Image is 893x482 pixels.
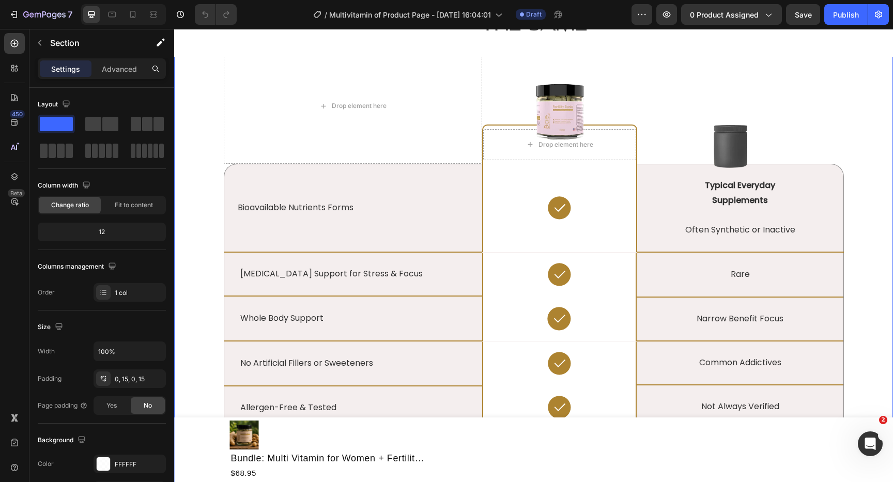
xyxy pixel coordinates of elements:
[38,320,65,334] div: Size
[372,321,398,348] img: gempages_546849769171977458-f151a081-e947-40fb-b878-aab7a096dc04.svg
[64,174,295,184] p: Bioavailable Nutrients Forms
[50,37,135,49] p: Section
[526,10,542,19] span: Draft
[464,283,668,298] p: Narrow Benefit Focus
[38,459,54,469] div: Color
[833,9,859,20] div: Publish
[8,189,25,197] div: Beta
[50,224,308,267] div: Background Image
[66,284,304,295] p: Whole Body Support
[531,150,601,162] strong: Typical Everyday
[38,260,118,274] div: Columns management
[4,4,77,25] button: 7
[40,225,164,239] div: 12
[795,10,812,19] span: Save
[38,401,88,410] div: Page padding
[115,460,163,469] div: FFFFFF
[115,375,163,384] div: 0, 15, 0, 15
[50,268,308,312] div: Background Image
[195,4,237,25] div: Undo/Redo
[10,110,25,118] div: 450
[824,4,868,25] button: Publish
[489,94,625,141] img: gempages_546849769171977458-181009d9-3e5b-43ab-ad8c-7bc38c3c29a2.png
[325,9,327,20] span: /
[144,401,152,410] span: No
[463,224,669,268] div: Background Image
[690,9,759,20] span: 0 product assigned
[329,9,491,20] span: Multivitamin of Product Page - [DATE] 16:04:01
[66,329,292,340] p: No Artificial Fillers or Sweeteners
[102,64,137,74] p: Advanced
[50,357,308,400] div: Background Image
[174,29,893,482] iframe: Design area
[372,365,398,392] img: gempages_546849769171977458-f151a081-e947-40fb-b878-aab7a096dc04.svg
[106,401,117,410] span: Yes
[38,374,61,383] div: Padding
[94,342,165,361] input: Auto
[66,374,292,384] p: Allergen-Free & Tested
[66,240,304,251] p: [MEDICAL_DATA] Support for Stress & Focus
[38,433,88,447] div: Background
[372,166,398,192] img: gempages_546849769171977458-f151a081-e947-40fb-b878-aab7a096dc04.svg
[464,326,668,341] p: Common Addictives
[372,276,398,303] img: gempages_546849769171977458-f151a081-e947-40fb-b878-aab7a096dc04.svg
[115,200,153,210] span: Fit to content
[50,313,308,356] div: Background Image
[51,64,80,74] p: Settings
[38,288,55,297] div: Order
[858,431,883,456] iframe: Intercom live chat
[879,416,887,424] span: 2
[68,8,72,21] p: 7
[786,4,820,25] button: Save
[681,4,782,25] button: 0 product assigned
[511,195,621,207] span: Often Synthetic or Inactive
[372,232,398,259] img: gempages_546849769171977458-f151a081-e947-40fb-b878-aab7a096dc04.svg
[38,179,93,193] div: Column width
[464,370,668,385] p: Not Always Verified
[51,200,89,210] span: Change ratio
[538,165,594,177] strong: Supplements
[38,98,72,112] div: Layout
[351,51,419,118] img: gempages_546849769171977458-2cd7c403-f0e0-425b-8281-6104f1aa5f17.png
[38,347,55,356] div: Width
[115,288,163,298] div: 1 col
[464,238,668,253] p: Rare
[50,135,308,223] div: Background Image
